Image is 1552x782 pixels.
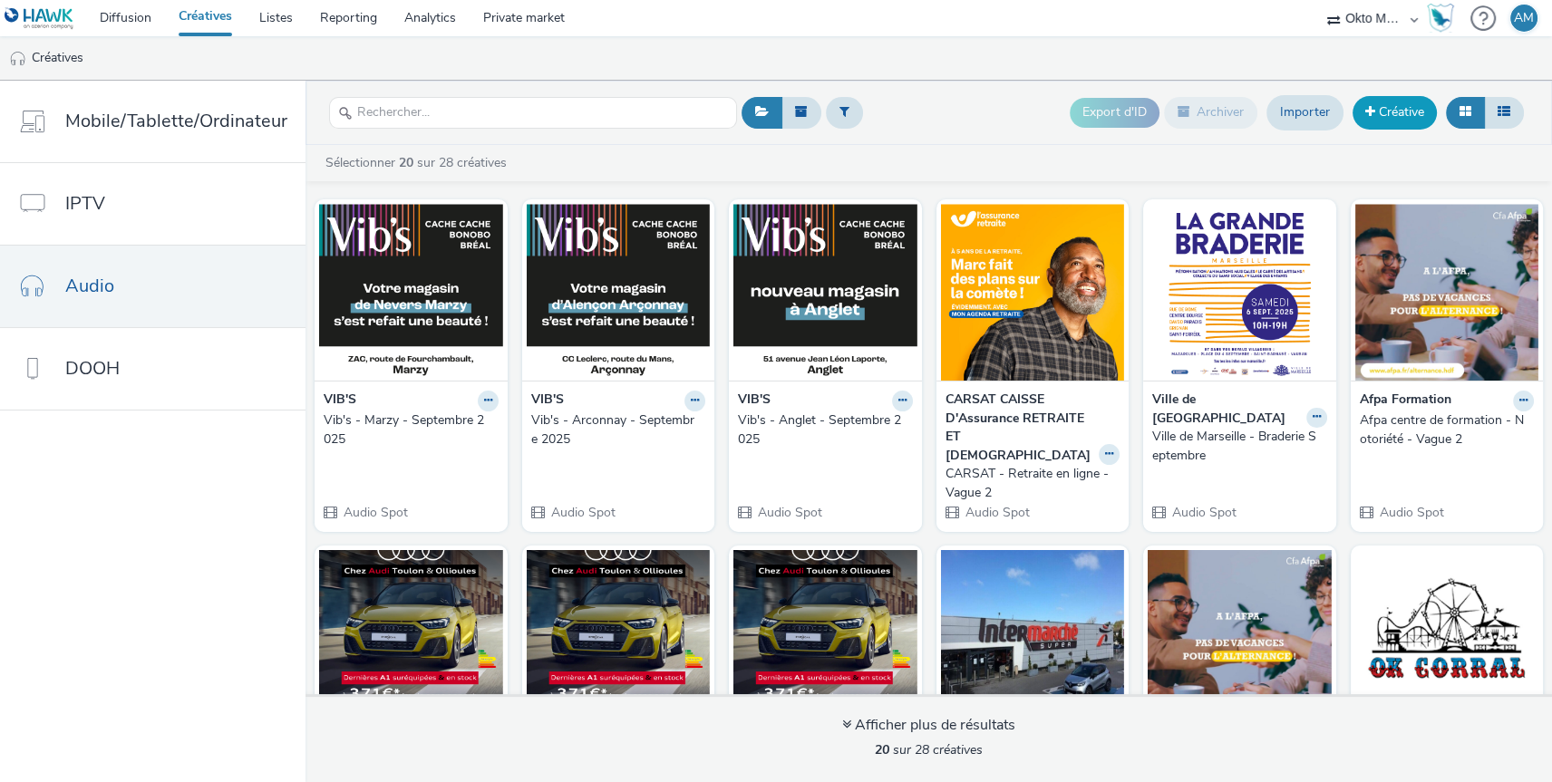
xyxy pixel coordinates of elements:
[549,504,616,521] span: Audio Spot
[65,273,114,299] span: Audio
[65,190,105,217] span: IPTV
[946,391,1095,465] strong: CARSAT CAISSE D'Assurance RETRAITE ET [DEMOGRAPHIC_DATA]
[941,550,1125,727] img: Intermarché Cucq - Notoriété visual
[1514,5,1534,32] div: AM
[531,411,706,449] a: Vib's - Arconnay - Septembre 2025
[5,7,74,30] img: undefined Logo
[738,411,906,449] div: Vib's - Anglet - Septembre 2025
[324,411,491,449] div: Vib's - Marzy - Septembre 2025
[399,154,413,171] strong: 20
[733,204,917,381] img: Vib's - Anglet - Septembre 2025 visual
[65,355,120,381] span: DOOH
[1152,428,1327,465] a: Ville de Marseille - Braderie Septembre
[329,97,737,129] input: Rechercher...
[531,411,699,449] div: Vib's - Arconnay - Septembre 2025
[527,204,711,381] img: Vib's - Arconnay - Septembre 2025 visual
[1164,97,1257,128] button: Archiver
[1484,97,1524,128] button: Liste
[738,391,771,411] strong: VIB'S
[1152,428,1320,465] div: Ville de Marseille - Braderie Septembre
[342,504,408,521] span: Audio Spot
[946,465,1120,502] a: CARSAT - Retraite en ligne - Vague 2
[1148,550,1332,727] img: DEV20213357 - Afpa formation vague 1 visual
[875,741,889,758] strong: 20
[1148,204,1332,381] img: Ville de Marseille - Braderie Septembre visual
[1427,4,1454,33] img: Hawk Academy
[946,465,1113,502] div: CARSAT - Retraite en ligne - Vague 2
[1427,4,1461,33] a: Hawk Academy
[527,550,711,727] img: Audio 2 - By my car - Audi visual
[9,50,27,68] img: audio
[1355,550,1539,727] img: OK CORRAL - Estivales ouvertures 7J7 visual
[738,411,913,449] a: Vib's - Anglet - Septembre 2025
[875,741,983,758] span: sur 28 créatives
[1070,98,1159,127] button: Export d'ID
[941,204,1125,381] img: CARSAT - Retraite en ligne - Vague 2 visual
[964,504,1030,521] span: Audio Spot
[65,108,287,134] span: Mobile/Tablette/Ordinateur
[1378,504,1444,521] span: Audio Spot
[756,504,822,521] span: Audio Spot
[319,204,503,381] img: Vib's - Marzy - Septembre 2025 visual
[319,550,503,727] img: Audio 2 - By my car - Audi visual
[324,391,356,411] strong: VIB'S
[1266,95,1343,130] a: Importer
[1355,204,1539,381] img: Afpa centre de formation - Notoriété - Vague 2 visual
[1360,411,1528,449] div: Afpa centre de formation - Notoriété - Vague 2
[324,154,514,171] a: Sélectionner sur 28 créatives
[1360,411,1535,449] a: Afpa centre de formation - Notoriété - Vague 2
[1446,97,1485,128] button: Grille
[842,715,1015,736] div: Afficher plus de résultats
[733,550,917,727] img: Audio 1 - By my car - Audi visual
[1360,391,1451,411] strong: Afpa Formation
[1152,391,1302,428] strong: Ville de [GEOGRAPHIC_DATA]
[1353,96,1437,129] a: Créative
[531,391,564,411] strong: VIB'S
[324,411,499,449] a: Vib's - Marzy - Septembre 2025
[1170,504,1237,521] span: Audio Spot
